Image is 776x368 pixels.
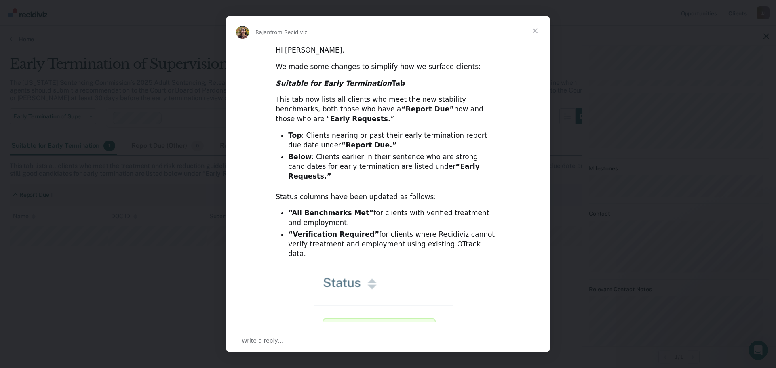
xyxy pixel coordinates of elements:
span: Rajan [255,29,270,35]
b: “Early Requests.” [288,162,480,180]
b: Top [288,131,302,139]
img: Profile image for Rajan [236,26,249,39]
span: Write a reply… [242,335,284,346]
div: We made some changes to simplify how we surface clients: [276,62,500,72]
b: “All Benchmarks Met” [288,209,373,217]
b: “Report Due” [401,105,454,113]
img: Profile image for Rajan [110,13,126,29]
i: Suitable for Early Termination [276,79,392,87]
span: Home [31,272,49,278]
b: “Verification Required” [288,230,379,238]
div: Send us a message [8,109,154,131]
div: Send us a message [17,116,135,124]
div: Open conversation and reply [226,329,550,352]
b: Tab [276,79,405,87]
b: Below [288,153,312,161]
div: This tab now lists all clients who meet the new stability benchmarks, both those who have a now a... [276,95,500,124]
img: Profile image for Kim [95,13,111,29]
li: for clients where Recidiviz cannot verify treatment and employment using existing OTrack data. [288,230,500,259]
img: Profile image for Naomi [79,13,95,29]
img: logo [16,15,61,28]
li: : Clients earlier in their sentence who are strong candidates for early termination are listed under [288,152,500,181]
div: Close [139,13,154,27]
li: : Clients nearing or past their early termination report due date under [288,131,500,150]
p: How can we help? [16,85,145,99]
span: from Recidiviz [270,29,308,35]
p: Hi [PERSON_NAME] 👋 [16,57,145,85]
span: Messages [108,272,135,278]
div: Status columns have been updated as follows: [276,192,500,202]
div: Hi [PERSON_NAME], [276,46,500,55]
b: Early Requests. [330,115,391,123]
span: Close [521,16,550,45]
li: for clients with verified treatment and employment. [288,208,500,228]
b: “Report Due.” [341,141,396,149]
button: Messages [81,252,162,284]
